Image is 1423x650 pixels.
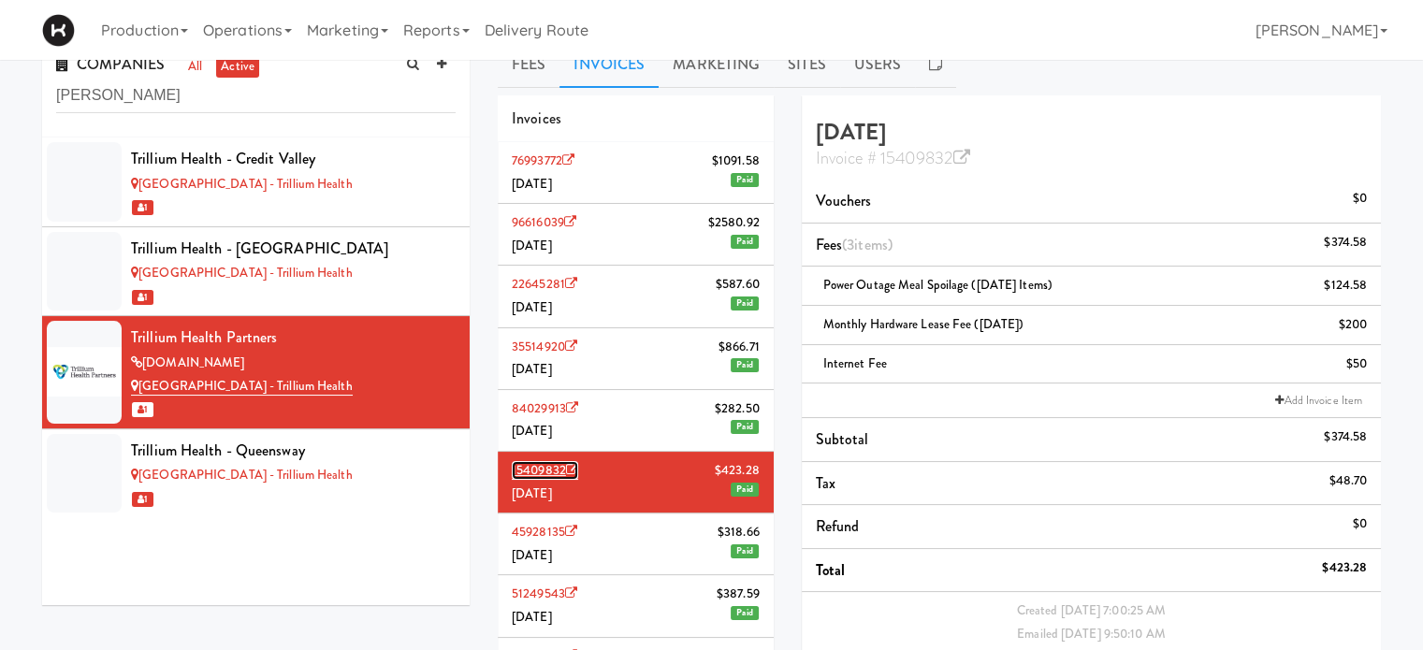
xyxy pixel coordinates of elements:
span: $866.71 [719,336,760,359]
a: 84029913 [512,399,578,417]
li: 84029913$282.50[DATE]Paid [498,390,774,452]
span: Paid [731,235,758,249]
span: $318.66 [718,521,760,544]
span: $587.60 [716,273,760,296]
span: Invoices [512,108,561,129]
li: 51249543$387.59[DATE]Paid [498,575,774,637]
span: Paid [731,173,758,187]
span: $387.59 [717,583,760,606]
a: 15409832 [512,461,578,480]
span: (3 ) [842,234,893,255]
div: $50 [1346,353,1367,376]
li: 35514920$866.71[DATE]Paid [498,328,774,390]
span: 1 [132,200,153,215]
div: $124.58 [1324,274,1367,297]
span: Subtotal [816,428,869,450]
a: 22645281 [512,275,577,293]
span: [DATE] [512,422,552,440]
span: 1 [132,290,153,305]
a: Marketing [659,41,774,88]
span: Total [816,559,846,581]
a: 76993772 [512,152,574,169]
a: [GEOGRAPHIC_DATA] - Trillium Health [131,264,353,282]
div: $374.58 [1324,231,1367,254]
li: Internet Fee$50 [802,345,1381,384]
span: [DATE] [512,546,552,564]
a: [GEOGRAPHIC_DATA] - Trillium Health [131,377,353,396]
h4: [DATE] [816,120,1367,169]
div: Trillium Health Partners [131,324,456,352]
div: $0 [1353,513,1367,536]
a: 51249543 [512,585,577,602]
span: Paid [731,296,758,311]
span: Power Outage Meal Spoilage ([DATE] Items) [823,276,1053,294]
span: 1 [132,492,153,507]
span: Internet Fee [823,354,887,372]
span: Fees [816,234,893,255]
li: Trillium Health - Queensway[GEOGRAPHIC_DATA] - Trillium Health 1 [42,429,470,518]
li: Trillium Health Partners[DOMAIN_NAME][GEOGRAPHIC_DATA] - Trillium Health 1 [42,316,470,428]
li: Trillium Health - Credit Valley[GEOGRAPHIC_DATA] - Trillium Health 1 [42,137,470,227]
li: 22645281$587.60[DATE]Paid [498,266,774,327]
span: Vouchers [816,190,872,211]
a: Sites [774,41,840,88]
span: [DATE] [512,608,552,626]
a: 45928135 [512,523,577,541]
a: Invoices [559,41,659,88]
div: $423.28 [1322,556,1367,580]
a: 35514920 [512,338,577,355]
span: Paid [731,358,758,372]
span: [DATE] [512,484,552,502]
div: Trillium Health - Credit Valley [131,145,456,173]
a: Add Invoice Item [1271,391,1367,410]
span: Monthly Hardware Lease Fee ([DATE]) [823,315,1024,333]
span: COMPANIES [56,53,165,75]
div: Created [DATE] 7:00:25 AM [816,599,1367,623]
span: $1091.58 [712,150,760,173]
a: [GEOGRAPHIC_DATA] - Trillium Health [131,175,353,193]
div: $200 [1339,313,1367,337]
a: [GEOGRAPHIC_DATA] - Trillium Health [131,466,353,484]
ng-pluralize: items [854,234,888,255]
span: $423.28 [715,459,760,483]
input: Search company [56,79,456,113]
span: Paid [731,483,758,497]
span: Tax [816,472,835,494]
span: Refund [816,515,860,537]
li: 76993772$1091.58[DATE]Paid [498,142,774,204]
a: 96616039 [512,213,576,231]
a: Users [840,41,916,88]
a: all [183,55,207,79]
div: Emailed [DATE] 9:50:10 AM [816,623,1367,646]
span: [DATE] [512,360,552,378]
span: Paid [731,420,758,434]
img: Micromart [42,14,75,47]
li: 15409832$423.28[DATE]Paid [498,452,774,513]
div: $0 [1353,187,1367,210]
div: Trillium Health - Queensway [131,437,456,465]
span: [DATE] [512,175,552,193]
a: Invoice # 15409832 [816,146,970,170]
span: [DATE] [512,237,552,254]
div: [DOMAIN_NAME] [131,352,456,375]
span: $2580.92 [708,211,760,235]
span: Paid [731,544,758,558]
div: Trillium Health - [GEOGRAPHIC_DATA] [131,235,456,263]
div: $48.70 [1329,469,1367,493]
li: 45928135$318.66[DATE]Paid [498,513,774,575]
div: $374.58 [1324,426,1367,449]
li: Power Outage Meal Spoilage ([DATE] Items)$124.58 [802,267,1381,306]
li: 96616039$2580.92[DATE]Paid [498,204,774,266]
a: Fees [498,41,559,88]
span: [DATE] [512,298,552,316]
span: 1 [132,402,153,417]
li: Trillium Health - [GEOGRAPHIC_DATA][GEOGRAPHIC_DATA] - Trillium Health 1 [42,227,470,317]
span: $282.50 [715,397,760,421]
li: Monthly Hardware Lease Fee ([DATE])$200 [802,306,1381,345]
span: Paid [731,606,758,620]
a: active [216,55,259,79]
